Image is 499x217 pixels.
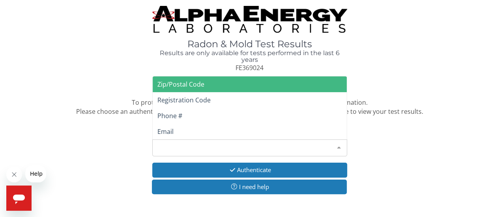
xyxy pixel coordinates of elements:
[235,63,264,72] span: FE369024
[157,127,174,136] span: Email
[152,50,347,63] h4: Results are only available for tests performed in the last 6 years
[6,185,32,211] iframe: Button to launch messaging window
[6,167,22,182] iframe: Close message
[152,163,347,177] button: Authenticate
[157,80,204,89] span: Zip/Postal Code
[76,98,423,116] span: To protect your confidential test results, we need to confirm some information. Please choose an ...
[157,111,182,120] span: Phone #
[152,6,347,33] img: TightCrop.jpg
[25,165,46,182] iframe: Message from company
[157,96,211,104] span: Registration Code
[152,39,347,49] h1: Radon & Mold Test Results
[152,180,347,194] button: I need help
